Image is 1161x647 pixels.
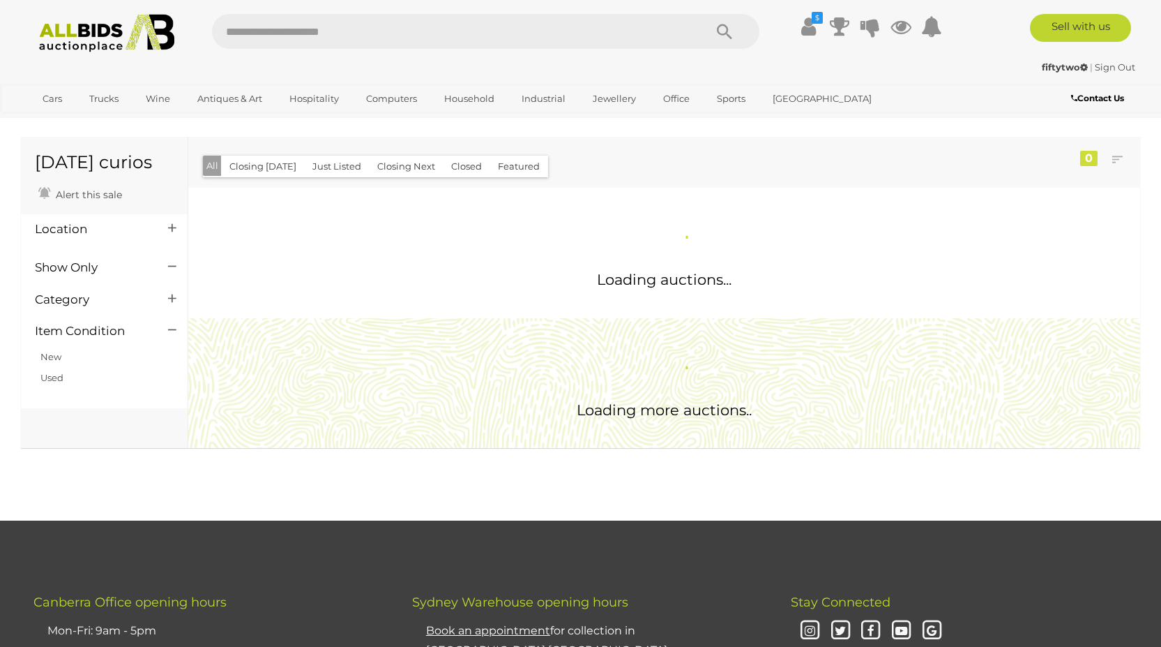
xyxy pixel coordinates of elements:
[44,618,377,645] li: Mon-Fri: 9am - 5pm
[35,261,147,274] h4: Show Only
[690,14,759,49] button: Search
[597,271,731,288] span: Loading auctions...
[1042,61,1088,73] strong: fiftytwo
[1030,14,1131,42] a: Sell with us
[1090,61,1093,73] span: |
[40,372,63,383] a: Used
[828,619,853,644] i: Twitter
[889,619,913,644] i: Youtube
[858,619,883,644] i: Facebook
[412,595,628,610] span: Sydney Warehouse opening hours
[920,619,944,644] i: Google
[35,223,147,236] h4: Location
[80,87,128,110] a: Trucks
[708,87,754,110] a: Sports
[33,595,227,610] span: Canberra Office opening hours
[435,87,503,110] a: Household
[304,156,370,177] button: Just Listed
[280,87,348,110] a: Hospitality
[1071,91,1128,106] a: Contact Us
[577,401,752,419] span: Loading more auctions..
[35,293,147,306] h4: Category
[798,14,819,39] a: $
[584,87,645,110] a: Jewellery
[357,87,426,110] a: Computers
[798,619,822,644] i: Instagram
[426,624,550,637] u: Book an appointment
[369,156,443,177] button: Closing Next
[654,87,699,110] a: Office
[31,14,183,52] img: Allbids.com.au
[137,87,179,110] a: Wine
[221,156,305,177] button: Closing [DATE]
[791,595,890,610] span: Stay Connected
[35,153,174,172] h1: [DATE] curios
[188,87,271,110] a: Antiques & Art
[443,156,490,177] button: Closed
[35,183,126,204] a: Alert this sale
[513,87,575,110] a: Industrial
[35,325,147,338] h4: Item Condition
[33,87,71,110] a: Cars
[40,351,61,362] a: New
[1071,93,1124,103] b: Contact Us
[764,87,881,110] a: [GEOGRAPHIC_DATA]
[203,156,222,176] button: All
[52,188,122,201] span: Alert this sale
[1095,61,1135,73] a: Sign Out
[812,12,823,24] i: $
[490,156,548,177] button: Featured
[1080,151,1098,166] div: 0
[1042,61,1090,73] a: fiftytwo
